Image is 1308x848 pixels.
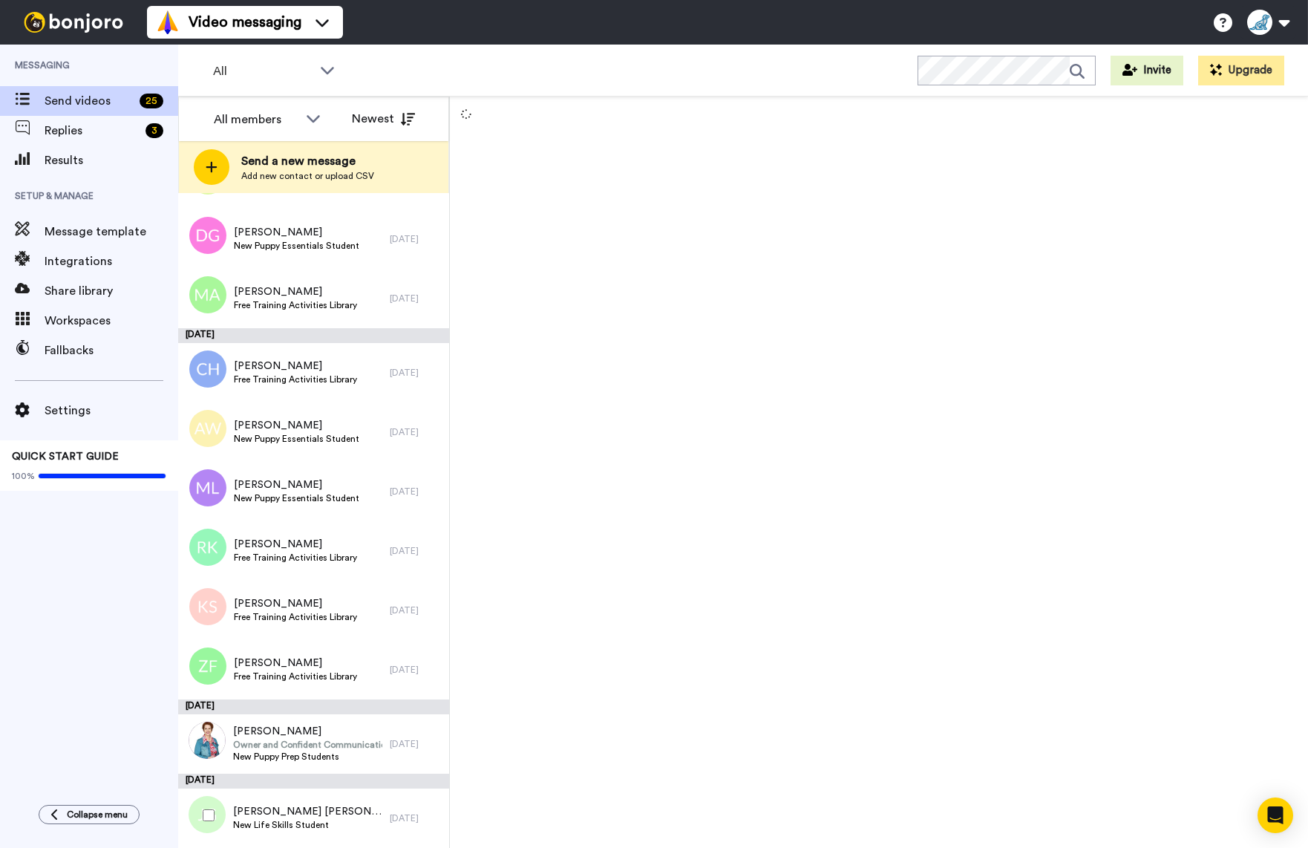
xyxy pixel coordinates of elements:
[45,92,134,110] span: Send videos
[233,739,382,751] span: Owner and Confident Communication Coach
[45,312,178,330] span: Workspaces
[390,604,442,616] div: [DATE]
[390,367,442,379] div: [DATE]
[67,809,128,821] span: Collapse menu
[390,486,442,498] div: [DATE]
[390,293,442,304] div: [DATE]
[189,648,226,685] img: zf.png
[1111,56,1183,85] button: Invite
[390,738,442,750] div: [DATE]
[234,611,357,623] span: Free Training Activities Library
[189,217,226,254] img: dg.png
[233,751,382,763] span: New Puppy Prep Students
[189,722,226,759] img: a9b7e6d7-d05f-4527-9b14-6f747fa06beb.jpg
[234,284,357,299] span: [PERSON_NAME]
[234,299,357,311] span: Free Training Activities Library
[189,276,226,313] img: ma.png
[39,805,140,824] button: Collapse menu
[189,12,301,33] span: Video messaging
[233,804,382,819] span: [PERSON_NAME] [PERSON_NAME]
[234,477,359,492] span: [PERSON_NAME]
[45,223,178,241] span: Message template
[234,537,357,552] span: [PERSON_NAME]
[189,469,226,506] img: ml.png
[390,664,442,676] div: [DATE]
[140,94,163,108] div: 25
[45,122,140,140] span: Replies
[178,774,449,789] div: [DATE]
[234,671,357,682] span: Free Training Activities Library
[45,402,178,420] span: Settings
[18,12,129,33] img: bj-logo-header-white.svg
[234,492,359,504] span: New Puppy Essentials Student
[45,282,178,300] span: Share library
[234,433,359,445] span: New Puppy Essentials Student
[234,552,357,564] span: Free Training Activities Library
[45,151,178,169] span: Results
[234,240,359,252] span: New Puppy Essentials Student
[390,545,442,557] div: [DATE]
[1198,56,1284,85] button: Upgrade
[12,470,35,482] span: 100%
[234,656,357,671] span: [PERSON_NAME]
[234,359,357,374] span: [PERSON_NAME]
[390,812,442,824] div: [DATE]
[12,451,119,462] span: QUICK START GUIDE
[1258,798,1293,833] div: Open Intercom Messenger
[241,170,374,182] span: Add new contact or upload CSV
[45,252,178,270] span: Integrations
[234,418,359,433] span: [PERSON_NAME]
[390,233,442,245] div: [DATE]
[390,426,442,438] div: [DATE]
[45,342,178,359] span: Fallbacks
[233,724,382,739] span: [PERSON_NAME]
[214,111,298,128] div: All members
[341,104,426,134] button: Newest
[189,588,226,625] img: ks.png
[178,699,449,714] div: [DATE]
[234,374,357,385] span: Free Training Activities Library
[234,225,359,240] span: [PERSON_NAME]
[189,410,226,447] img: aw.png
[234,596,357,611] span: [PERSON_NAME]
[241,152,374,170] span: Send a new message
[233,819,382,831] span: New Life Skills Student
[178,328,449,343] div: [DATE]
[213,62,313,80] span: All
[145,123,163,138] div: 3
[156,10,180,34] img: vm-color.svg
[189,529,226,566] img: rk.png
[189,350,226,388] img: ch.png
